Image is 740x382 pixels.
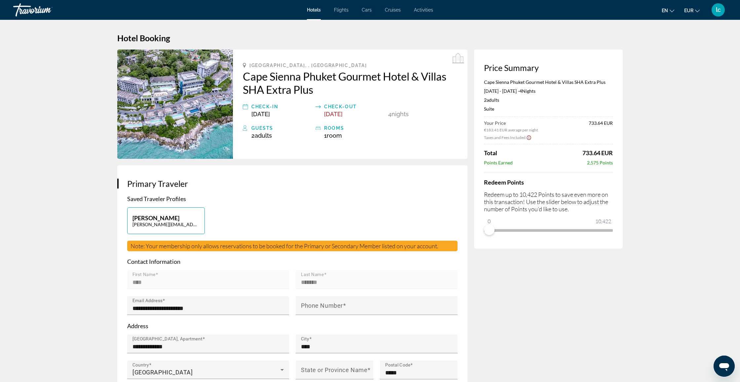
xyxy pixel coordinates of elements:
[484,191,613,213] p: Redeem up to 10,422 Points to save even more on this transaction! Use the slider below to adjust ...
[127,207,205,234] button: [PERSON_NAME][PERSON_NAME][EMAIL_ADDRESS][PERSON_NAME][DOMAIN_NAME]
[487,217,492,225] span: 0
[301,366,367,373] mat-label: State or Province Name
[714,356,735,377] iframe: Bouton de lancement de la fenêtre de messagerie
[484,127,538,132] span: €183.41 EUR average per night
[127,258,458,265] p: Contact Information
[132,298,163,303] mat-label: Email Address
[327,132,342,139] span: Room
[522,88,536,94] span: Nights
[324,132,342,139] span: 1
[710,3,727,17] button: User Menu
[251,111,270,118] span: [DATE]
[301,336,309,342] mat-label: City
[484,225,495,235] span: ngx-slider
[127,322,458,330] p: Address
[388,111,391,118] span: 4
[519,88,522,94] span: 4
[243,70,458,96] a: Cape Sienna Phuket Gourmet Hotel & Villas SHA Extra Plus
[132,272,156,277] mat-label: First Name
[132,222,200,227] p: [PERSON_NAME][EMAIL_ADDRESS][PERSON_NAME][DOMAIN_NAME]
[484,88,613,94] p: [DATE] - [DATE] -
[487,97,499,103] span: Adults
[526,134,532,140] button: Show Taxes and Fees disclaimer
[13,1,79,18] a: Travorium
[334,7,349,13] a: Flights
[414,7,433,13] a: Activities
[251,103,312,111] div: Check-in
[251,124,312,132] div: Guests
[127,195,458,202] p: Saved Traveler Profiles
[324,111,343,118] span: [DATE]
[684,6,700,15] button: Change currency
[324,103,385,111] div: Check-out
[662,6,674,15] button: Change language
[362,7,372,13] a: Cars
[582,149,613,156] span: 733.64 EUR
[132,214,200,222] p: [PERSON_NAME]
[484,97,499,103] span: 2
[587,160,613,165] span: 2,575 Points
[484,120,538,126] span: Your Price
[484,135,526,140] span: Taxes and Fees Included
[249,63,367,68] span: [GEOGRAPHIC_DATA], , [GEOGRAPHIC_DATA]
[132,336,203,342] mat-label: [GEOGRAPHIC_DATA], Apartment
[484,149,497,156] span: Total
[484,160,513,165] span: Points Earned
[127,179,458,189] h3: Primary Traveler
[484,79,613,85] p: Cape Sienna Phuket Gourmet Hotel & Villas SHA Extra Plus
[301,302,343,309] mat-label: Phone Number
[589,120,613,132] span: 733.64 EUR
[307,7,321,13] a: Hotels
[385,363,411,368] mat-label: Postal Code
[594,217,612,225] span: 10,422
[255,132,272,139] span: Adults
[484,106,613,112] p: Suite
[484,229,613,230] ngx-slider: ngx-slider
[117,33,623,43] h1: Hotel Booking
[391,111,409,118] span: Nights
[132,363,149,368] mat-label: Country
[251,132,272,139] span: 2
[684,8,693,13] span: EUR
[484,179,613,186] h4: Redeem Points
[301,272,324,277] mat-label: Last Name
[484,134,532,141] button: Show Taxes and Fees breakdown
[662,8,668,13] span: en
[716,7,721,13] span: lc
[132,369,193,376] span: [GEOGRAPHIC_DATA]
[130,242,438,250] span: Note: Your membership only allows reservations to be booked for the Primary or Secondary Member l...
[324,124,385,132] div: rooms
[484,63,613,73] h3: Price Summary
[385,7,401,13] a: Cruises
